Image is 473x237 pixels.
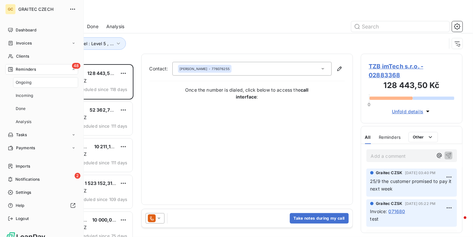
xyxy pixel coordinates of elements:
[368,102,370,107] span: 0
[74,197,127,202] span: scheduled since 109 days
[376,201,403,207] span: Graitec CZSK
[16,106,26,112] span: Done
[75,87,127,92] span: scheduled since 118 days
[16,203,25,209] span: Help
[370,208,387,215] span: Invoice :
[5,4,16,14] div: GC
[94,144,120,149] span: 10 211,19 Kč
[409,132,438,142] button: Other
[106,23,124,30] span: Analysis
[180,66,230,71] div: - 776076255
[76,123,127,129] span: scheduled since 111 days
[87,23,98,30] span: Done
[72,63,80,69] span: 48
[180,66,208,71] span: [PERSON_NAME]
[87,70,120,76] span: 128 443,50 Kč
[75,173,80,179] span: 2
[92,217,122,223] span: 10 000,00 Kč
[379,135,401,140] span: Reminders
[376,170,403,176] span: Graitec CZSK
[389,208,405,215] span: 071680
[149,65,172,72] label: Contact:
[451,215,466,230] iframe: Intercom live chat
[390,108,433,115] button: Unfold details
[16,145,35,151] span: Payments
[405,202,435,206] span: [DATE] 05:22 PM
[16,93,33,99] span: Incoming
[16,27,36,33] span: Dashboard
[56,41,114,46] span: Reminder Level : Level 5 , ...
[369,80,455,93] h3: 128 443,50 Kč
[392,108,423,115] span: Unfold details
[5,200,78,211] a: Help
[18,7,65,12] span: GRAITEC CZECH
[405,171,435,175] span: [DATE] 03:40 PM
[290,213,349,224] button: Take notes during my call
[16,80,31,85] span: Ongoing
[16,66,36,72] span: Reminders
[16,132,27,138] span: Tasks
[46,37,126,50] button: Reminder Level : Level 5 , ...
[370,216,379,222] span: test
[370,178,453,191] span: 25/9 the customer promised to pay it next week
[15,176,40,182] span: Notifications
[16,53,29,59] span: Clients
[90,107,120,113] span: 52 362,75 Kč
[369,62,455,80] span: TZB imTech s.r.o. - 02883368
[16,190,31,195] span: Settings
[16,216,29,222] span: Logout
[16,40,32,46] span: Invoices
[16,163,30,169] span: Imports
[76,160,127,165] span: scheduled since 111 days
[85,180,119,186] span: 1 523 152,31 Kč
[351,21,449,32] input: Search
[16,119,31,125] span: Analysis
[182,86,312,100] p: Once the number is dialed, click below to access the :
[365,135,371,140] span: All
